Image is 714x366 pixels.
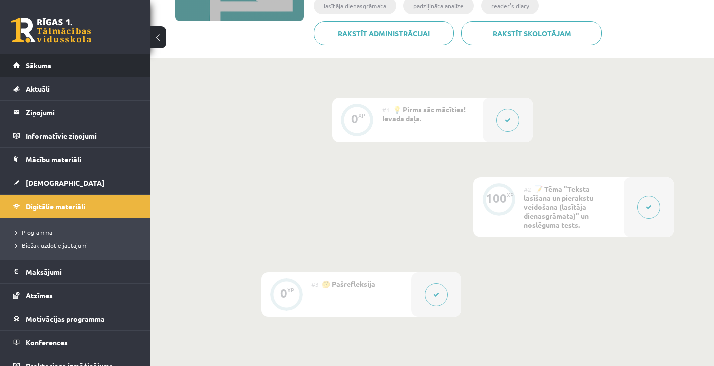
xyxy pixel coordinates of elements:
a: Rakstīt administrācijai [314,21,454,45]
a: Atzīmes [13,284,138,307]
a: Konferences [13,331,138,354]
span: #2 [524,185,531,193]
span: 🤔 Pašrefleksija [322,279,375,288]
a: Motivācijas programma [13,307,138,330]
div: XP [287,287,294,293]
a: Digitālie materiāli [13,195,138,218]
legend: Informatīvie ziņojumi [26,124,138,147]
span: Biežāk uzdotie jautājumi [15,241,88,249]
a: Biežāk uzdotie jautājumi [15,241,140,250]
span: Mācību materiāli [26,155,81,164]
span: #1 [382,106,390,114]
a: Aktuāli [13,77,138,100]
a: Maksājumi [13,260,138,283]
a: Rakstīt skolotājam [461,21,602,45]
a: Programma [15,228,140,237]
a: Mācību materiāli [13,148,138,171]
span: 💡 Pirms sāc mācīties! Ievada daļa. [382,105,466,123]
span: Konferences [26,338,68,347]
a: Informatīvie ziņojumi [13,124,138,147]
span: Aktuāli [26,84,50,93]
a: [DEMOGRAPHIC_DATA] [13,171,138,194]
span: Motivācijas programma [26,314,105,323]
a: Ziņojumi [13,101,138,124]
span: Atzīmes [26,291,53,300]
div: 0 [351,114,358,123]
a: Rīgas 1. Tālmācības vidusskola [11,18,91,43]
span: Digitālie materiāli [26,202,85,211]
span: Programma [15,228,52,236]
span: Sākums [26,61,51,70]
span: 📝 Tēma "Teksta lasīšana un pierakstu veidošana (lasītāja dienasgrāmata)" un noslēguma tests. [524,184,593,229]
div: 100 [486,194,507,203]
span: #3 [311,280,319,288]
a: Sākums [13,54,138,77]
div: XP [358,113,365,118]
div: XP [507,192,514,198]
legend: Maksājumi [26,260,138,283]
legend: Ziņojumi [26,101,138,124]
div: 0 [280,289,287,298]
span: [DEMOGRAPHIC_DATA] [26,178,104,187]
